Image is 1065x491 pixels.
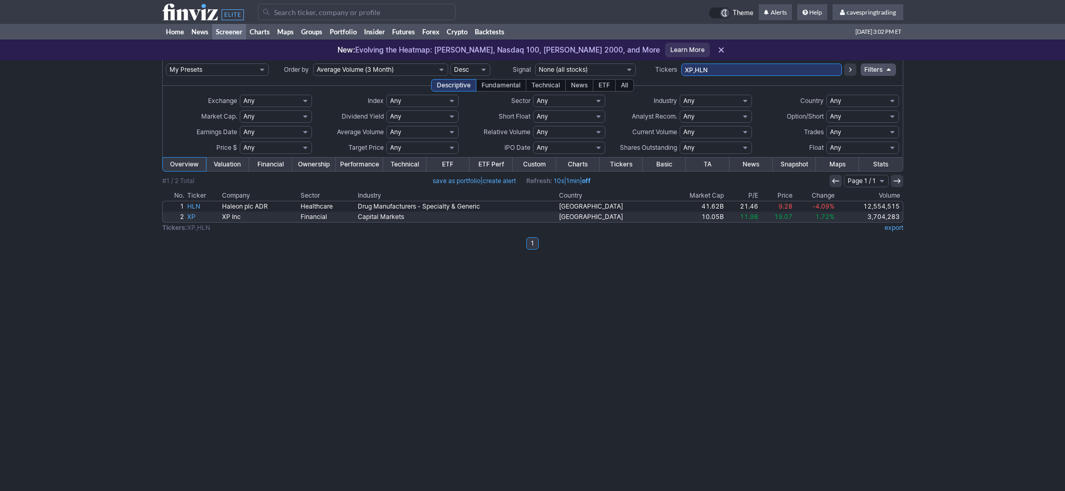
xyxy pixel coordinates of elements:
[666,190,726,201] th: Market Cap
[246,24,274,40] a: Charts
[186,212,221,222] a: XP
[470,158,513,171] a: ETF Perf
[557,190,665,201] th: Country
[433,176,516,186] span: |
[885,224,903,231] a: export
[163,201,186,212] a: 1
[162,24,188,40] a: Home
[566,177,580,185] a: 1min
[348,144,384,151] span: Target Price
[833,4,903,21] a: cavespringtrading
[557,201,665,212] a: [GEOGRAPHIC_DATA]
[730,158,773,171] a: News
[476,79,526,92] div: Fundamental
[360,24,388,40] a: Insider
[556,158,600,171] a: Charts
[356,201,558,212] a: Drug Manufacturers - Specialty & Generic
[797,4,827,21] a: Help
[212,24,246,40] a: Screener
[654,97,677,105] span: Industry
[812,202,835,210] span: -4.09%
[666,201,726,212] a: 41.62B
[686,158,729,171] a: TA
[740,213,758,221] span: 11.98
[809,144,824,151] span: Float
[197,128,237,136] span: Earnings Date
[292,158,335,171] a: Ownership
[162,223,695,233] td: XP,HLN
[815,213,835,221] span: 1.72%
[504,144,530,151] span: IPO Date
[201,112,237,120] span: Market Cap.
[433,177,480,185] a: save as portfolio
[615,79,634,92] div: All
[526,176,591,186] span: | |
[855,24,901,40] span: [DATE] 3:02 PM ET
[299,190,356,201] th: Sector
[337,45,660,55] p: Evolving the Heatmap: [PERSON_NAME], Nasdaq 100, [PERSON_NAME] 2000, and More
[274,24,297,40] a: Maps
[297,24,326,40] a: Groups
[773,158,816,171] a: Snapshot
[531,237,534,250] b: 1
[861,63,896,76] a: Filters
[600,158,643,171] a: Tickers
[526,237,539,250] a: 1
[774,213,793,221] span: 19.07
[162,224,187,231] b: Tickers:
[513,158,556,171] a: Custom
[431,79,476,92] div: Descriptive
[725,212,760,222] a: 11.98
[759,4,792,21] a: Alerts
[565,79,593,92] div: News
[216,144,237,151] span: Price $
[709,7,754,19] a: Theme
[186,201,221,212] a: HLN
[342,112,384,120] span: Dividend Yield
[557,212,665,222] a: [GEOGRAPHIC_DATA]
[356,212,558,222] a: Capital Markets
[593,79,616,92] div: ETF
[666,212,726,222] a: 10.05B
[836,201,903,212] a: 12,554,515
[220,190,299,201] th: Company
[804,128,824,136] span: Trades
[836,212,903,222] a: 3,704,283
[499,112,530,120] span: Short Float
[299,201,356,212] a: Healthcare
[258,4,456,20] input: Search
[665,43,710,57] a: Learn More
[356,190,558,201] th: Industry
[337,128,384,136] span: Average Volume
[725,190,760,201] th: P/E
[336,158,383,171] a: Performance
[760,212,794,222] a: 19.07
[733,7,754,19] span: Theme
[220,212,299,222] a: XP Inc
[220,201,299,212] a: Haleon plc ADR
[511,97,530,105] span: Sector
[847,8,896,16] span: cavespringtrading
[725,201,760,212] a: 21.46
[249,158,292,171] a: Financial
[162,190,186,201] th: No.
[483,177,516,185] a: create alert
[859,158,902,171] a: Stats
[582,177,591,185] a: off
[162,176,194,186] div: #1 / 2 Total
[760,190,794,201] th: Price
[655,66,677,73] span: Tickers
[816,158,859,171] a: Maps
[836,190,903,201] th: Volume
[800,97,824,105] span: Country
[513,66,531,73] span: Signal
[632,112,677,120] span: Analyst Recom.
[337,45,355,54] span: New:
[526,177,552,185] b: Refresh:
[794,212,836,222] a: 1.72%
[526,79,566,92] div: Technical
[368,97,384,105] span: Index
[426,158,470,171] a: ETF
[632,128,677,136] span: Current Volume
[388,24,419,40] a: Futures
